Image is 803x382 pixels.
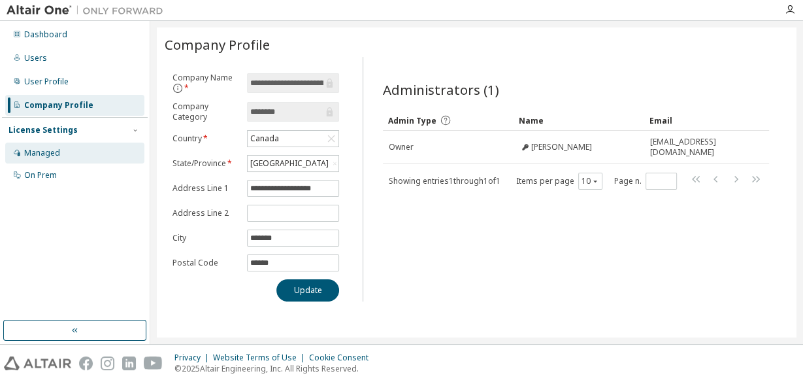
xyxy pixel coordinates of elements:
[614,173,677,190] span: Page n.
[213,353,309,363] div: Website Terms of Use
[388,115,436,126] span: Admin Type
[24,148,60,158] div: Managed
[248,131,338,147] div: Canada
[24,29,67,40] div: Dashboard
[4,356,71,370] img: altair_logo.svg
[174,363,376,374] p: © 2025 Altair Engineering, Inc. All Rights Reserved.
[519,110,639,131] div: Name
[389,175,500,186] span: Showing entries 1 through 1 of 1
[8,125,78,135] div: License Settings
[276,279,339,302] button: Update
[172,208,239,218] label: Address Line 2
[172,233,239,243] label: City
[122,356,136,370] img: linkedin.svg
[531,142,592,152] span: [PERSON_NAME]
[383,80,499,99] span: Administrators (1)
[165,35,270,54] span: Company Profile
[172,158,239,169] label: State/Province
[650,137,727,158] span: [EMAIL_ADDRESS][DOMAIN_NAME]
[248,131,281,146] div: Canada
[24,77,69,87] div: User Profile
[24,170,57,181] div: On Prem
[24,53,47,63] div: Users
[248,156,331,171] div: [GEOGRAPHIC_DATA]
[101,356,114,370] img: instagram.svg
[7,4,170,17] img: Altair One
[172,83,183,94] button: information
[309,353,376,363] div: Cookie Consent
[79,356,93,370] img: facebook.svg
[516,173,602,190] span: Items per page
[144,356,163,370] img: youtube.svg
[24,100,93,111] div: Company Profile
[174,353,213,363] div: Privacy
[389,142,414,152] span: Owner
[172,101,239,122] label: Company Category
[172,73,239,94] label: Company Name
[649,110,728,131] div: Email
[172,183,239,194] label: Address Line 1
[248,156,338,171] div: [GEOGRAPHIC_DATA]
[582,176,599,186] button: 10
[172,258,239,268] label: Postal Code
[172,133,239,144] label: Country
